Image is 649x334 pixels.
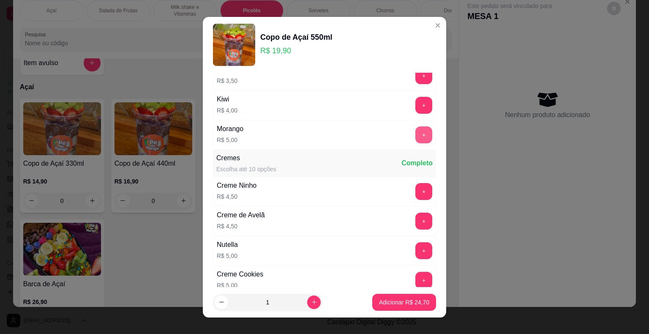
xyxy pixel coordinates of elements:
[217,124,243,134] div: Morango
[415,183,432,200] button: add
[216,165,276,173] div: Escolha até 10 opções
[415,272,432,289] button: add
[260,45,332,57] p: R$ 19,90
[217,181,256,191] div: Creme Ninho
[260,31,332,43] div: Copo de Açaí 550ml
[431,19,444,32] button: Close
[217,252,238,260] p: R$ 5,00
[213,24,255,66] img: product-image
[217,192,256,201] p: R$ 4,50
[217,94,237,104] div: Kiwi
[217,240,238,250] div: Nutella
[415,97,432,114] button: add
[217,77,237,85] p: R$ 3,50
[379,298,429,307] p: Adicionar R$ 24,70
[217,269,263,279] div: Creme Cookies
[415,67,432,84] button: add
[217,106,237,115] p: R$ 4,00
[401,158,433,168] div: Completo
[217,136,243,144] p: R$ 5,00
[217,210,265,220] div: Creme de Avelã
[217,222,265,230] p: R$ 4,50
[415,126,432,143] button: add
[415,213,432,230] button: add
[372,294,436,311] button: Adicionar R$ 24,70
[307,296,321,309] button: increase-product-quantity
[216,153,276,163] div: Cremes
[415,242,432,259] button: add
[217,281,263,290] p: R$ 5,00
[215,296,228,309] button: decrease-product-quantity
